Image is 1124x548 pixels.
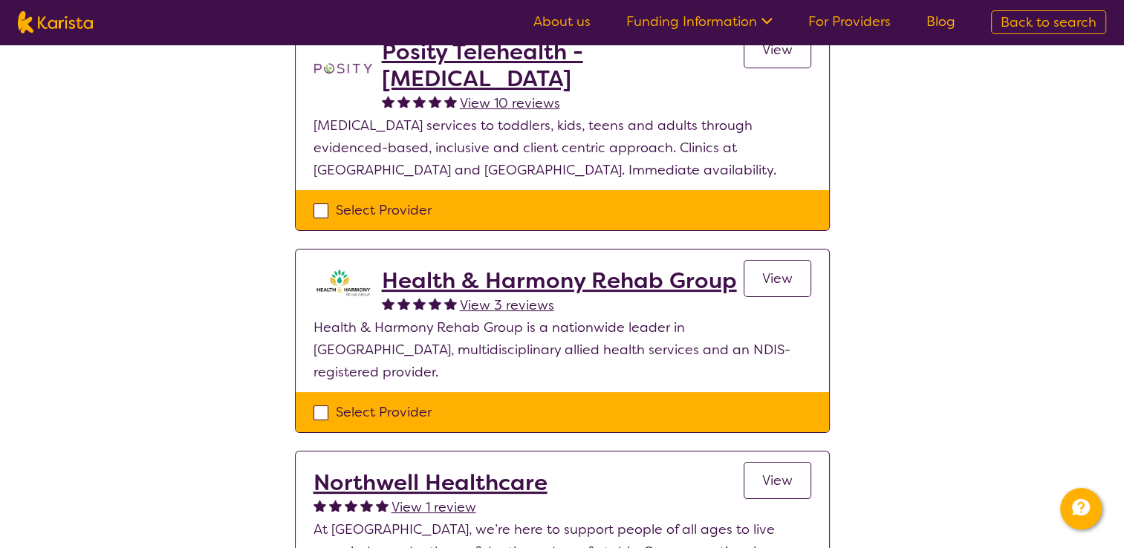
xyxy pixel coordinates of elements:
[345,499,357,512] img: fullstar
[397,297,410,310] img: fullstar
[762,270,793,287] span: View
[762,472,793,489] span: View
[376,499,389,512] img: fullstar
[744,462,811,499] a: View
[314,39,373,98] img: t1bslo80pcylnzwjhndq.png
[392,496,476,518] a: View 1 review
[314,114,811,181] p: [MEDICAL_DATA] services to toddlers, kids, teens and adults through evidenced-based, inclusive an...
[382,95,394,108] img: fullstar
[429,95,441,108] img: fullstar
[808,13,891,30] a: For Providers
[444,297,457,310] img: fullstar
[991,10,1106,34] a: Back to search
[626,13,773,30] a: Funding Information
[429,297,441,310] img: fullstar
[1060,488,1102,529] button: Channel Menu
[1001,13,1097,31] span: Back to search
[392,498,476,516] span: View 1 review
[413,95,426,108] img: fullstar
[744,260,811,297] a: View
[360,499,373,512] img: fullstar
[314,469,548,496] a: Northwell Healthcare
[444,95,457,108] img: fullstar
[744,31,811,68] a: View
[382,39,744,92] a: Posity Telehealth - [MEDICAL_DATA]
[382,267,737,294] a: Health & Harmony Rehab Group
[314,316,811,383] p: Health & Harmony Rehab Group is a nationwide leader in [GEOGRAPHIC_DATA], multidisciplinary allie...
[314,499,326,512] img: fullstar
[413,297,426,310] img: fullstar
[533,13,591,30] a: About us
[460,92,560,114] a: View 10 reviews
[314,267,373,297] img: ztak9tblhgtrn1fit8ap.png
[460,94,560,112] span: View 10 reviews
[18,11,93,33] img: Karista logo
[397,95,410,108] img: fullstar
[329,499,342,512] img: fullstar
[460,294,554,316] a: View 3 reviews
[926,13,955,30] a: Blog
[460,296,554,314] span: View 3 reviews
[762,41,793,59] span: View
[382,297,394,310] img: fullstar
